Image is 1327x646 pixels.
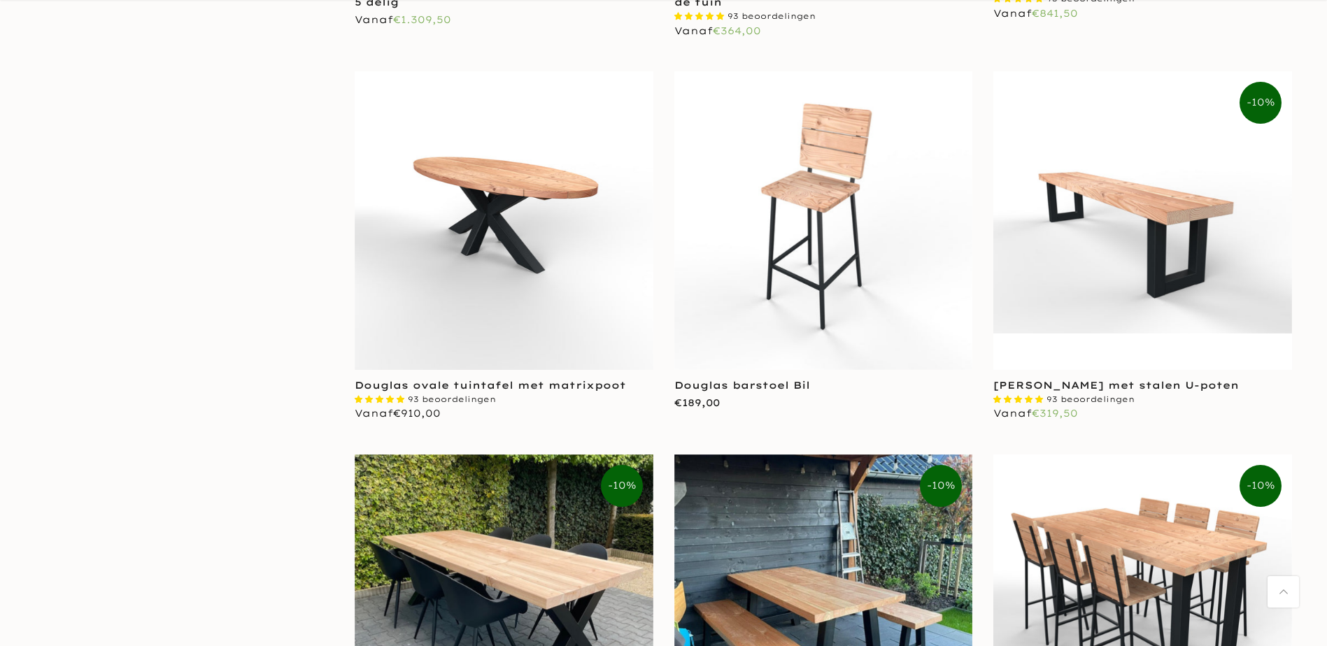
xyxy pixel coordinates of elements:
[728,11,816,21] span: 93 beoordelingen
[674,24,761,37] span: Vanaf
[1032,407,1078,419] span: €319,50
[1240,82,1282,124] span: -10%
[355,71,653,370] img: Ovale douglas tuintafel - stalen matrixpoot zwart
[355,379,626,392] a: Douglas ovale tuintafel met matrixpoot
[355,407,441,419] span: Vanaf
[674,11,728,21] span: 4.87 stars
[393,407,441,419] span: €910,00
[1240,465,1282,507] span: -10%
[674,396,720,409] span: €189,00
[1268,576,1299,608] a: Terug naar boven
[993,379,1239,392] a: [PERSON_NAME] met stalen U-poten
[355,394,408,404] span: 4.87 stars
[355,13,451,26] span: Vanaf
[993,394,1046,404] span: 4.87 stars
[601,465,643,507] span: -10%
[993,7,1078,20] span: Vanaf
[920,465,962,507] span: -10%
[713,24,761,37] span: €364,00
[393,13,451,26] span: €1.309,50
[1032,7,1078,20] span: €841,50
[674,379,810,392] a: Douglas barstoel Bil
[1046,394,1135,404] span: 93 beoordelingen
[993,407,1078,419] span: Vanaf
[408,394,496,404] span: 93 beoordelingen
